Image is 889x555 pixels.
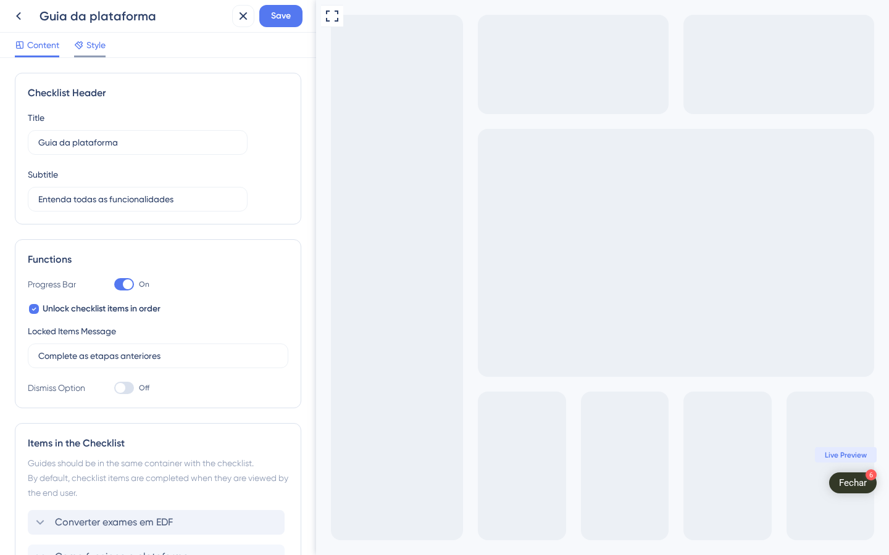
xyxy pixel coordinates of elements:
div: Guides should be in the same container with the checklist. By default, checklist items are comple... [28,456,288,500]
span: Save [271,9,291,23]
input: Header 1 [38,136,237,149]
span: Content [27,38,59,52]
div: Locked Items Message [28,324,116,339]
span: Unlock checklist items in order [43,302,161,316]
div: Dismiss Option [28,380,90,395]
div: Title [28,110,44,125]
div: Progress Bar [28,277,90,292]
div: Guia da plataforma [40,7,227,25]
button: Save [259,5,303,27]
span: On [139,279,149,289]
span: Converter exames em EDF [55,515,173,530]
div: Subtitle [28,167,58,182]
span: Live Preview [509,450,551,460]
div: Open Fechar checklist, remaining modules: 6 [513,472,561,493]
input: Header 2 [38,192,237,206]
div: Items in the Checklist [28,436,288,451]
div: Checklist Header [28,86,288,101]
span: Off [139,383,149,393]
div: 6 [549,469,561,480]
input: Type the value [38,349,278,363]
div: Fechar [523,477,551,489]
span: Style [86,38,106,52]
div: Functions [28,252,288,267]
